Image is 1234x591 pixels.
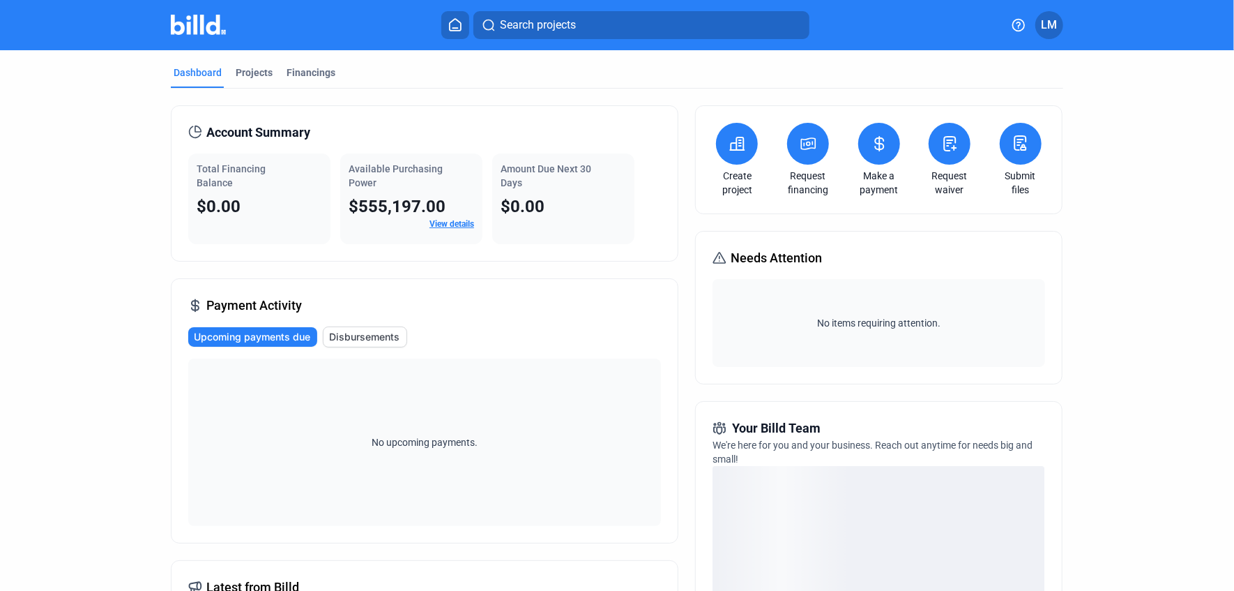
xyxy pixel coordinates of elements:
button: Upcoming payments due [188,327,317,347]
div: Projects [236,66,273,80]
span: Payment Activity [206,296,302,315]
a: View details [429,219,474,229]
span: LM [1042,17,1058,33]
button: Search projects [473,11,809,39]
span: Available Purchasing Power [349,163,443,188]
a: Request waiver [925,169,974,197]
span: $0.00 [197,197,241,216]
a: Request financing [784,169,832,197]
span: Upcoming payments due [194,330,310,344]
span: No upcoming payments. [363,435,487,449]
div: Financings [287,66,335,80]
span: We're here for you and your business. Reach out anytime for needs big and small! [713,440,1033,465]
a: Submit files [996,169,1045,197]
div: Dashboard [174,66,222,80]
span: Needs Attention [731,248,822,268]
span: No items requiring attention. [718,316,1039,330]
span: Disbursements [329,330,399,344]
span: Search projects [500,17,576,33]
span: Your Billd Team [732,419,821,438]
span: Account Summary [206,123,310,142]
button: LM [1035,11,1063,39]
span: Total Financing Balance [197,163,266,188]
a: Make a payment [855,169,904,197]
span: $555,197.00 [349,197,445,216]
button: Disbursements [323,327,407,347]
span: $0.00 [501,197,544,216]
img: Billd Company Logo [171,15,226,35]
a: Create project [713,169,761,197]
span: Amount Due Next 30 Days [501,163,591,188]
